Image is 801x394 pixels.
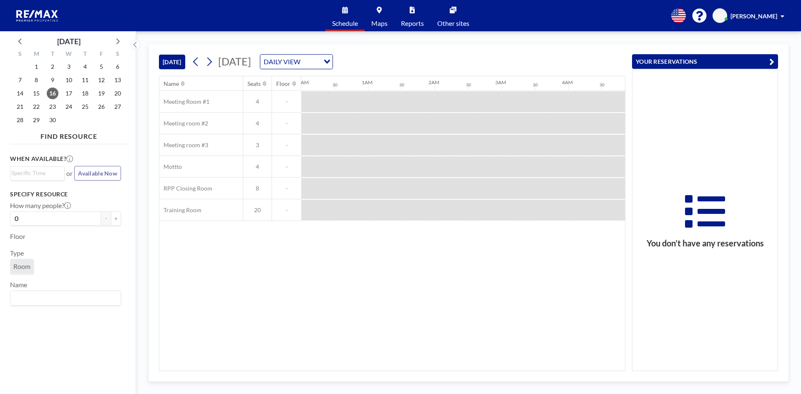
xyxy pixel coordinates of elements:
span: Reports [401,20,424,27]
span: Mottto [159,163,182,171]
div: S [109,49,126,60]
div: M [28,49,45,60]
span: Monday, September 22, 2025 [30,101,42,113]
div: 4AM [562,79,573,85]
div: 30 [466,82,471,88]
button: [DATE] [159,55,185,69]
span: Saturday, September 13, 2025 [112,74,123,86]
span: Tuesday, September 30, 2025 [47,114,58,126]
span: RPP Closing Room [159,185,212,192]
span: SS [717,12,723,20]
span: Saturday, September 6, 2025 [112,61,123,73]
input: Search for option [11,293,116,304]
label: Name [10,281,27,289]
h3: Specify resource [10,191,121,198]
div: T [45,49,61,60]
span: DAILY VIEW [262,56,302,67]
img: organization-logo [13,8,62,24]
span: 20 [243,206,272,214]
span: 4 [243,163,272,171]
span: 4 [243,120,272,127]
button: YOUR RESERVATIONS [632,54,778,69]
span: Thursday, September 4, 2025 [79,61,91,73]
span: - [272,120,301,127]
span: Sunday, September 21, 2025 [14,101,26,113]
span: Monday, September 1, 2025 [30,61,42,73]
div: 30 [399,82,404,88]
span: Room [13,262,30,271]
label: Type [10,249,24,257]
span: Other sites [437,20,469,27]
div: 30 [332,82,338,88]
div: Seats [247,80,261,88]
input: Search for option [303,56,319,67]
div: Search for option [10,291,121,305]
span: Monday, September 15, 2025 [30,88,42,99]
span: Meeting room #2 [159,120,208,127]
span: - [272,98,301,105]
span: Sunday, September 14, 2025 [14,88,26,99]
span: Friday, September 5, 2025 [96,61,107,73]
span: Tuesday, September 2, 2025 [47,61,58,73]
span: Meeting room #3 [159,141,208,149]
div: F [93,49,109,60]
span: Wednesday, September 24, 2025 [63,101,75,113]
span: Wednesday, September 3, 2025 [63,61,75,73]
span: 3 [243,141,272,149]
div: Search for option [10,167,64,179]
label: How many people? [10,201,71,210]
span: Tuesday, September 9, 2025 [47,74,58,86]
span: Sunday, September 28, 2025 [14,114,26,126]
div: 1AM [362,79,373,85]
span: Friday, September 26, 2025 [96,101,107,113]
span: Wednesday, September 17, 2025 [63,88,75,99]
span: Saturday, September 20, 2025 [112,88,123,99]
span: - [272,206,301,214]
span: Wednesday, September 10, 2025 [63,74,75,86]
span: or [66,169,73,178]
div: 3AM [495,79,506,85]
div: Search for option [260,55,332,69]
div: Name [164,80,179,88]
div: Floor [276,80,290,88]
span: Friday, September 19, 2025 [96,88,107,99]
span: [PERSON_NAME] [730,13,777,20]
span: Maps [371,20,388,27]
button: + [111,211,121,226]
div: [DATE] [57,35,81,47]
span: [DATE] [218,55,251,68]
span: Monday, September 8, 2025 [30,74,42,86]
span: Thursday, September 11, 2025 [79,74,91,86]
h3: You don’t have any reservations [632,238,778,248]
span: Friday, September 12, 2025 [96,74,107,86]
div: 30 [533,82,538,88]
span: 4 [243,98,272,105]
div: T [77,49,93,60]
span: Available Now [78,170,117,177]
span: - [272,141,301,149]
span: Schedule [332,20,358,27]
div: 12AM [295,79,309,85]
div: 30 [599,82,605,88]
span: Saturday, September 27, 2025 [112,101,123,113]
span: - [272,163,301,171]
span: Thursday, September 18, 2025 [79,88,91,99]
button: - [101,211,111,226]
div: S [12,49,28,60]
span: Tuesday, September 16, 2025 [47,88,58,99]
span: Monday, September 29, 2025 [30,114,42,126]
label: Floor [10,232,25,241]
span: Tuesday, September 23, 2025 [47,101,58,113]
span: Meeting Room #1 [159,98,209,105]
div: 2AM [428,79,439,85]
span: Thursday, September 25, 2025 [79,101,91,113]
h4: FIND RESOURCE [10,129,128,141]
input: Search for option [11,168,60,178]
span: Training Room [159,206,202,214]
span: - [272,185,301,192]
span: Sunday, September 7, 2025 [14,74,26,86]
button: Available Now [74,166,121,181]
div: W [61,49,77,60]
span: 8 [243,185,272,192]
